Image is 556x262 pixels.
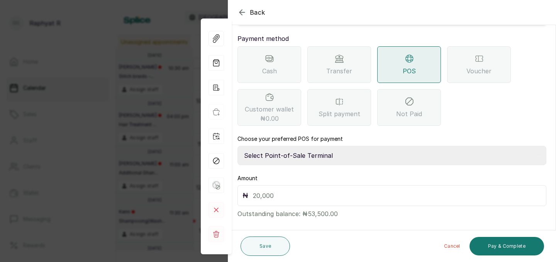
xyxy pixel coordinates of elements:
button: Cancel [438,237,466,255]
p: Outstanding balance: ₦53,500.00 [237,206,546,218]
span: Not Paid [396,109,422,118]
p: Payment method [237,34,546,43]
p: ₦ [242,190,248,201]
label: Choose your preferred POS for payment [237,135,343,143]
span: Customer wallet [245,105,294,123]
button: Back [237,8,265,17]
span: Voucher [466,66,492,76]
label: Amount [237,174,258,182]
span: Cash [262,66,277,76]
button: Pay & Complete [470,237,544,255]
span: Transfer [326,66,352,76]
button: Save [241,237,290,256]
span: ₦0.00 [260,114,279,123]
span: Back [250,8,265,17]
span: POS [403,66,416,76]
input: 20,000 [253,190,541,201]
span: Split payment [319,109,360,118]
